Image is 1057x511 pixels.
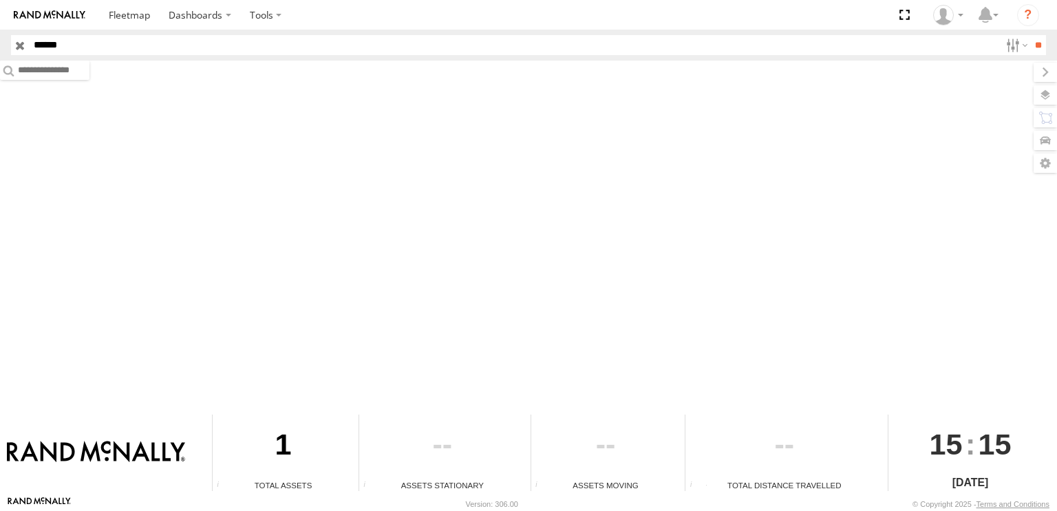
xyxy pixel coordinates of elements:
img: Rand McNally [7,441,185,464]
div: Total number of assets current stationary. [359,481,380,491]
span: 15 [930,415,963,474]
div: Assets Moving [531,479,681,491]
div: : [888,415,1051,474]
div: Assets Stationary [359,479,525,491]
div: [DATE] [888,474,1051,491]
a: Visit our Website [8,497,71,511]
div: 1 [213,415,354,479]
div: Total number of assets current in transit. [531,481,552,491]
a: Terms and Conditions [976,500,1049,508]
div: Total distance travelled by all assets within specified date range and applied filters [685,481,706,491]
label: Map Settings [1034,154,1057,173]
div: Total number of Enabled Assets [213,481,233,491]
div: Jose Goitia [928,5,968,25]
i: ? [1017,4,1039,26]
div: Total Distance Travelled [685,479,883,491]
span: 15 [979,415,1012,474]
div: Version: 306.00 [466,500,518,508]
label: Search Filter Options [1001,35,1030,55]
div: © Copyright 2025 - [912,500,1049,508]
img: rand-logo.svg [14,10,85,20]
div: Total Assets [213,479,354,491]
